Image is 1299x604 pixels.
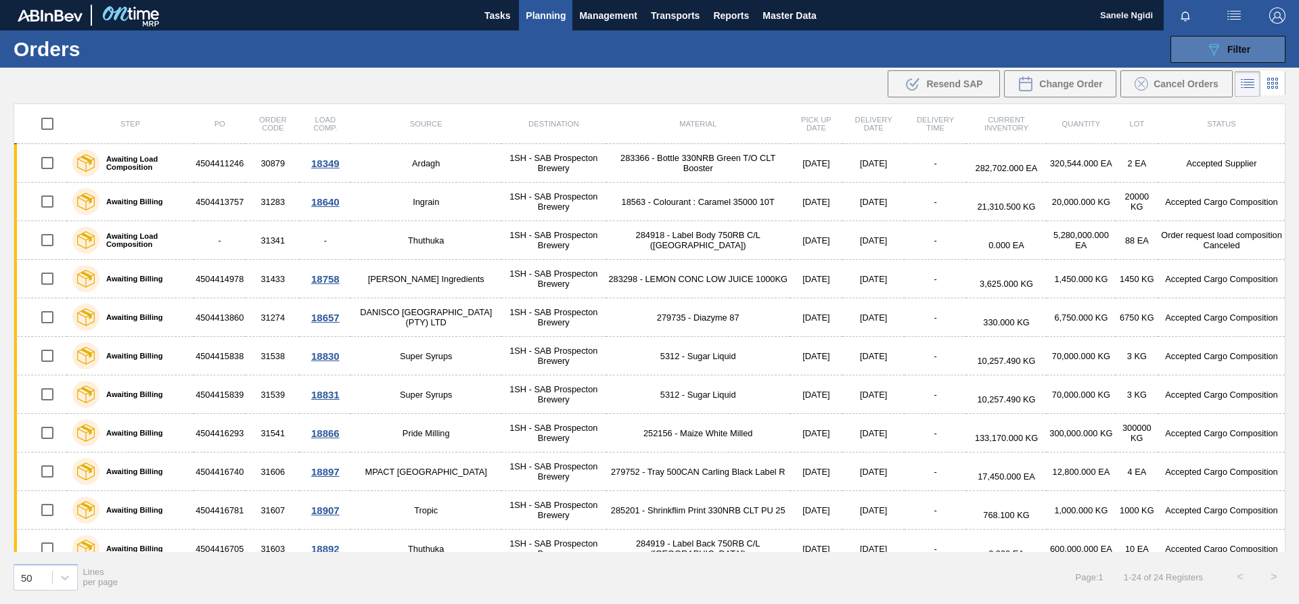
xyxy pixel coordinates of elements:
span: Planning [526,7,566,24]
td: - [905,452,966,491]
a: Awaiting Billing450441375731283Ingrain1SH - SAB Prospecton Brewery18563 - Colourant : Caramel 350... [14,183,1285,221]
td: 5312 - Sugar Liquid [606,375,790,414]
td: 4504414978 [193,260,246,298]
td: 3 KG [1116,375,1158,414]
td: 1,000.000 KG [1047,491,1116,530]
button: > [1257,560,1291,594]
td: [DATE] [842,221,905,260]
td: MPACT [GEOGRAPHIC_DATA] [350,452,501,491]
div: Cancel Orders in Bulk [1120,70,1233,97]
td: 31538 [246,337,300,375]
div: 18830 [302,350,348,362]
span: 21,310.500 KG [977,202,1035,212]
td: 1,450.000 KG [1047,260,1116,298]
td: 279735 - Diazyme 87 [606,298,790,337]
div: 18831 [302,389,348,400]
td: 4504413757 [193,183,246,221]
td: 30879 [246,144,300,183]
td: [DATE] [842,144,905,183]
td: Accepted Cargo Composition [1158,260,1285,298]
span: Page : 1 [1076,572,1103,582]
td: 18563 - Colourant : Caramel 35000 10T [606,183,790,221]
td: [DATE] [842,491,905,530]
td: 1SH - SAB Prospecton Brewery [501,183,606,221]
td: 31607 [246,491,300,530]
span: Step [120,120,140,128]
td: 20000 KG [1116,183,1158,221]
span: Transports [651,7,700,24]
td: 300,000.000 KG [1047,414,1116,452]
td: 4504416705 [193,530,246,568]
td: [DATE] [790,452,842,491]
td: 31341 [246,221,300,260]
td: 4504415839 [193,375,246,414]
a: Awaiting Billing450441583831538Super Syrups1SH - SAB Prospecton Brewery5312 - Sugar Liquid[DATE][... [14,337,1285,375]
td: 70,000.000 KG [1047,337,1116,375]
span: Cancel Orders [1154,78,1218,89]
td: Thuthuka [350,530,501,568]
div: 18866 [302,427,348,439]
td: [PERSON_NAME] Ingredients [350,260,501,298]
td: 6,750.000 KG [1047,298,1116,337]
td: [DATE] [790,530,842,568]
div: Card Vision [1260,71,1285,97]
h1: Orders [14,41,216,57]
td: [DATE] [790,337,842,375]
span: Change Order [1039,78,1102,89]
label: Awaiting Billing [99,429,163,437]
img: Logout [1269,7,1285,24]
td: 31603 [246,530,300,568]
td: 10 EA [1116,530,1158,568]
td: 600,000.000 EA [1047,530,1116,568]
td: 4 EA [1116,452,1158,491]
a: Awaiting Billing450441629331541Pride Milling1SH - SAB Prospecton Brewery252156 - Maize White Mill... [14,414,1285,452]
td: 300000 KG [1116,414,1158,452]
label: Awaiting Load Composition [99,155,188,171]
td: 1000 KG [1116,491,1158,530]
button: < [1223,560,1257,594]
button: Resend SAP [888,70,1000,97]
td: Thuthuka [350,221,501,260]
span: Source [410,120,442,128]
label: Awaiting Billing [99,506,163,514]
td: 4504416781 [193,491,246,530]
span: Delivery Date [855,116,892,132]
a: Awaiting Billing450441386031274DANISCO [GEOGRAPHIC_DATA] (PTY) LTD1SH - SAB Prospecton Brewery279... [14,298,1285,337]
td: 31283 [246,183,300,221]
td: 285201 - Shrinkflim Print 330NRB CLT PU 25 [606,491,790,530]
td: 1SH - SAB Prospecton Brewery [501,337,606,375]
td: Accepted Supplier [1158,144,1285,183]
div: 18349 [302,158,348,169]
td: - [905,491,966,530]
label: Awaiting Billing [99,275,163,283]
td: [DATE] [790,414,842,452]
td: [DATE] [790,221,842,260]
td: [DATE] [790,491,842,530]
td: Accepted Cargo Composition [1158,530,1285,568]
td: 20,000.000 KG [1047,183,1116,221]
td: 88 EA [1116,221,1158,260]
td: 2 EA [1116,144,1158,183]
span: Destination [528,120,578,128]
button: Cancel Orders [1120,70,1233,97]
label: Awaiting Billing [99,390,163,398]
td: Accepted Cargo Composition [1158,414,1285,452]
td: - [193,221,246,260]
span: 133,170.000 KG [975,433,1038,443]
span: Management [579,7,637,24]
span: Status [1207,120,1235,128]
div: Change Order [1004,70,1116,97]
td: - [905,375,966,414]
td: 5312 - Sugar Liquid [606,337,790,375]
span: Lot [1129,120,1144,128]
button: Filter [1170,36,1285,63]
td: Accepted Cargo Composition [1158,491,1285,530]
td: [DATE] [842,375,905,414]
span: Tasks [482,7,512,24]
a: Awaiting Billing450441583931539Super Syrups1SH - SAB Prospecton Brewery5312 - Sugar Liquid[DATE][... [14,375,1285,414]
label: Awaiting Billing [99,198,163,206]
td: 1SH - SAB Prospecton Brewery [501,414,606,452]
td: - [905,414,966,452]
span: Pick up Date [801,116,831,132]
